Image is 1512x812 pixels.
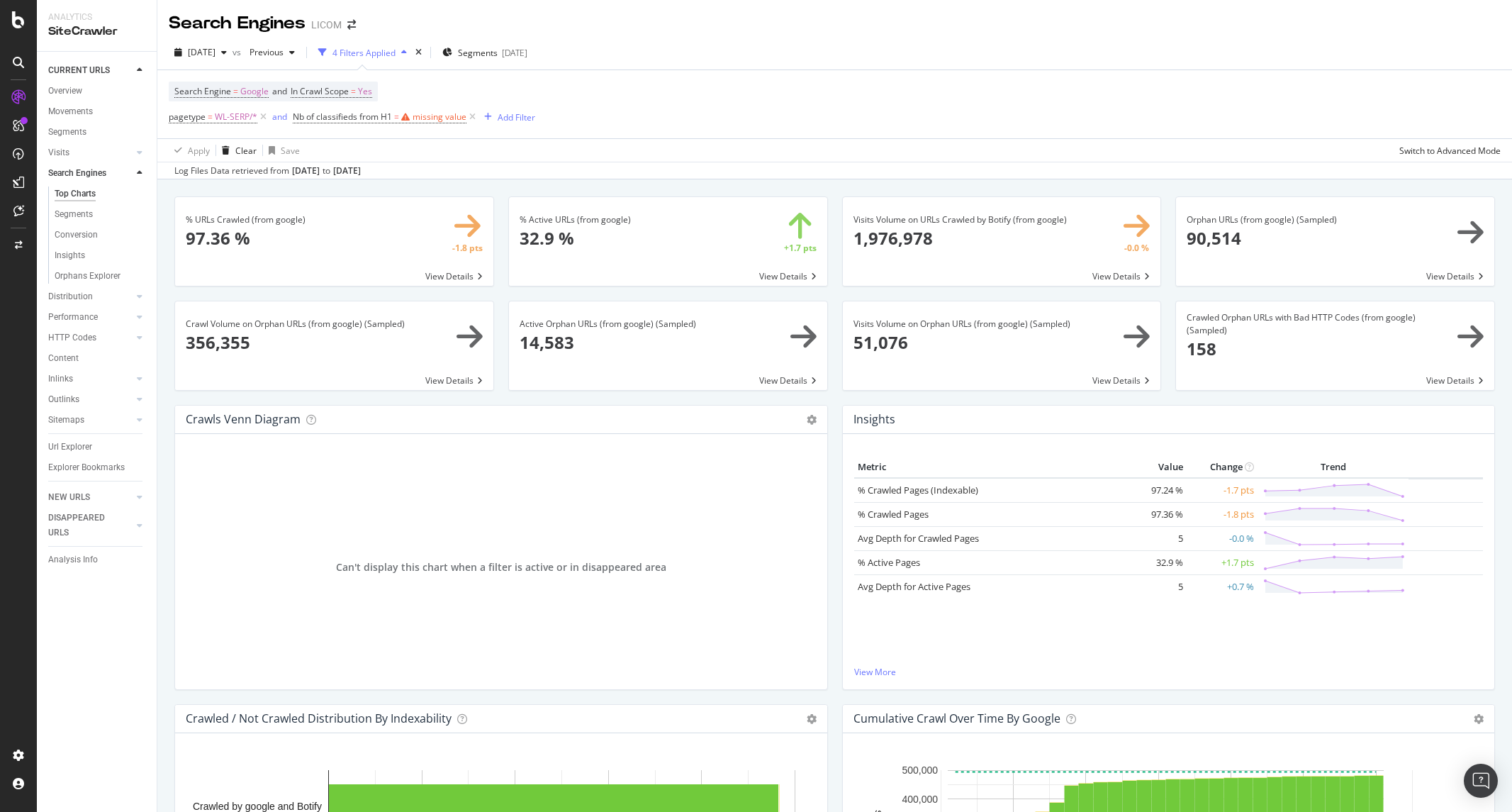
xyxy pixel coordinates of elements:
[48,11,145,23] div: Analytics
[244,41,301,64] button: Previous
[169,41,233,64] button: [DATE]
[48,289,133,304] a: Distribution
[208,111,213,123] span: =
[240,82,269,101] span: Google
[48,392,133,407] a: Outlinks
[48,372,133,386] a: Inlinks
[853,709,1060,728] h4: Cumulative Crawl Over Time by google
[174,85,231,97] span: Search Engine
[413,111,466,123] div: missing value
[48,104,93,119] div: Movements
[48,460,125,475] div: Explorer Bookmarks
[902,794,938,805] text: 400,000
[174,165,361,177] div: Log Files Data retrieved from to
[394,111,399,123] span: =
[48,351,79,366] div: Content
[48,351,147,366] a: Content
[55,269,121,284] div: Orphans Explorer
[188,145,210,157] div: Apply
[48,552,147,567] a: Analysis Info
[1130,574,1187,599] td: 5
[169,11,306,35] div: Search Engines
[1130,457,1187,478] th: Value
[498,111,535,123] div: Add Filter
[48,413,84,428] div: Sitemaps
[413,45,425,60] div: times
[858,508,929,521] a: % Crawled Pages
[55,228,147,243] a: Conversion
[48,84,82,99] div: Overview
[333,165,361,177] div: [DATE]
[858,556,920,569] a: % Active Pages
[858,532,979,545] a: Avg Depth for Crawled Pages
[272,85,287,97] span: and
[55,248,85,263] div: Insights
[1130,550,1187,574] td: 32.9 %
[853,410,895,429] h4: Insights
[48,372,73,386] div: Inlinks
[854,666,1484,678] a: View More
[48,440,92,455] div: Url Explorer
[188,46,215,58] span: 2025 Aug. 22nd
[48,330,133,345] a: HTTP Codes
[293,111,392,123] span: Nb of classifieds from H1
[48,23,145,40] div: SiteCrawler
[272,111,287,123] div: and
[233,85,238,97] span: =
[55,269,147,284] a: Orphans Explorer
[263,139,300,162] button: Save
[1187,550,1258,574] td: +1.7 pts
[1187,478,1258,503] td: -1.7 pts
[807,415,817,425] i: Options
[902,765,938,777] text: 500,000
[233,46,244,58] span: vs
[48,490,90,505] div: NEW URLS
[48,63,133,78] a: CURRENT URLS
[807,714,817,724] i: Options
[1187,457,1258,478] th: Change
[1130,502,1187,526] td: 97.36 %
[336,560,666,574] span: Can't display this chart when a filter is active or in disappeared area
[854,457,1131,478] th: Metric
[169,139,210,162] button: Apply
[458,47,498,59] span: Segments
[1130,526,1187,550] td: 5
[48,330,96,345] div: HTTP Codes
[858,580,970,593] a: Avg Depth for Active Pages
[193,801,322,812] text: Crawled by google and Botify
[169,111,206,123] span: pagetype
[48,145,133,160] a: Visits
[478,109,535,126] button: Add Filter
[1394,139,1501,162] button: Switch to Advanced Mode
[55,207,93,222] div: Segments
[347,20,356,30] div: arrow-right-arrow-left
[48,145,69,160] div: Visits
[186,709,452,728] h4: Crawled / Not Crawled Distribution By Indexability
[48,310,98,325] div: Performance
[437,41,533,64] button: Segments[DATE]
[48,310,133,325] a: Performance
[48,63,110,78] div: CURRENT URLS
[55,187,96,201] div: Top Charts
[281,145,300,157] div: Save
[55,228,98,243] div: Conversion
[216,139,257,162] button: Clear
[1464,764,1498,798] div: Open Intercom Messenger
[186,410,301,429] h4: Crawls Venn Diagram
[48,460,147,475] a: Explorer Bookmarks
[215,107,257,127] span: WL-SERP/*
[311,18,342,32] div: LICOM
[48,104,147,119] a: Movements
[48,552,98,567] div: Analysis Info
[235,145,257,157] div: Clear
[48,440,147,455] a: Url Explorer
[313,41,413,64] button: 4 Filters Applied
[48,166,133,181] a: Search Engines
[1187,574,1258,599] td: +0.7 %
[48,125,147,140] a: Segments
[244,46,284,58] span: Previous
[1399,145,1501,157] div: Switch to Advanced Mode
[292,165,320,177] div: [DATE]
[351,85,356,97] span: =
[1187,502,1258,526] td: -1.8 pts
